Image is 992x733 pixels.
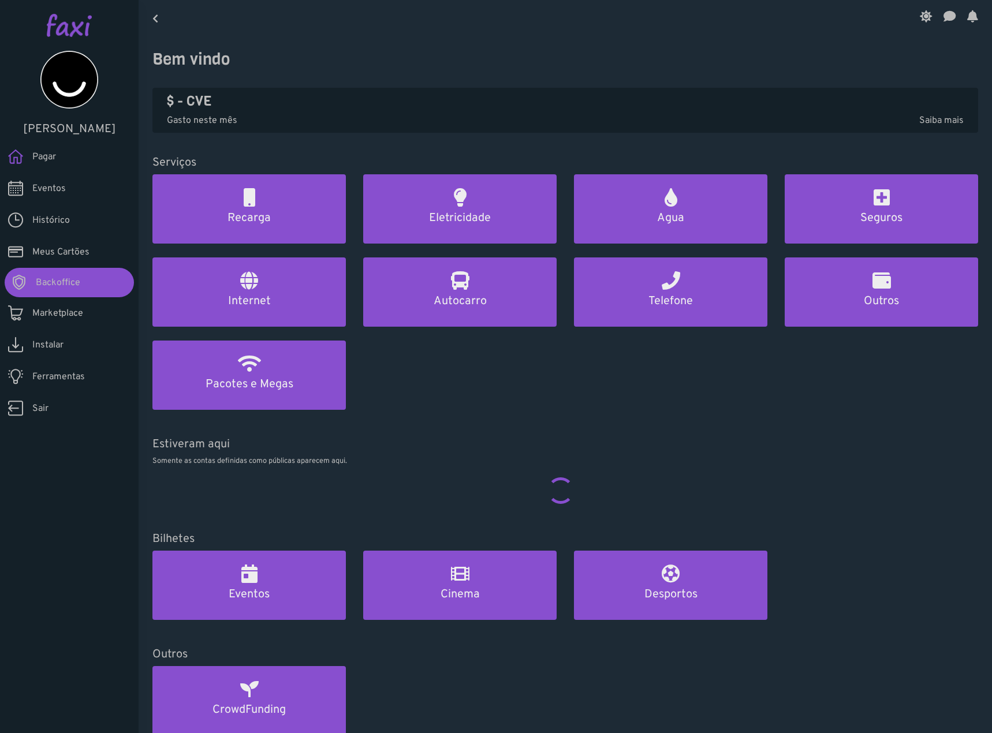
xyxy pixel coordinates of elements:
span: Sair [32,402,49,416]
h5: Eventos [166,588,332,601]
h5: Eletricidade [377,211,543,225]
h5: Outros [152,648,978,661]
a: Autocarro [363,257,557,327]
a: Telefone [574,257,767,327]
h5: CrowdFunding [166,703,332,717]
a: Eventos [152,551,346,620]
h4: $ - CVE [167,93,964,110]
span: Marketplace [32,306,83,320]
a: Eletricidade [363,174,557,244]
h5: Autocarro [377,294,543,308]
h5: Bilhetes [152,532,978,546]
span: Instalar [32,338,64,352]
a: Outros [785,257,978,327]
span: Ferramentas [32,370,85,384]
span: Pagar [32,150,56,164]
a: Backoffice [5,268,134,297]
h5: Estiveram aqui [152,437,978,451]
h5: Telefone [588,294,754,308]
a: Internet [152,257,346,327]
p: Somente as contas definidas como públicas aparecem aqui. [152,456,978,467]
a: Seguros [785,174,978,244]
h5: Agua [588,211,754,225]
h5: Cinema [377,588,543,601]
h5: Desportos [588,588,754,601]
h5: Recarga [166,211,332,225]
a: [PERSON_NAME] [17,51,121,136]
a: Cinema [363,551,557,620]
h5: Serviços [152,156,978,170]
h5: Seguros [799,211,964,225]
a: Desportos [574,551,767,620]
a: Recarga [152,174,346,244]
a: Agua [574,174,767,244]
a: $ - CVE Gasto neste mêsSaiba mais [167,93,964,128]
span: Meus Cartões [32,245,89,259]
span: Eventos [32,182,66,196]
span: Histórico [32,214,70,227]
h5: Internet [166,294,332,308]
h5: Outros [799,294,964,308]
a: Pacotes e Megas [152,341,346,410]
h5: [PERSON_NAME] [17,122,121,136]
span: Saiba mais [919,114,964,128]
h5: Pacotes e Megas [166,377,332,391]
span: Backoffice [36,276,80,290]
p: Gasto neste mês [167,114,964,128]
h3: Bem vindo [152,50,978,69]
